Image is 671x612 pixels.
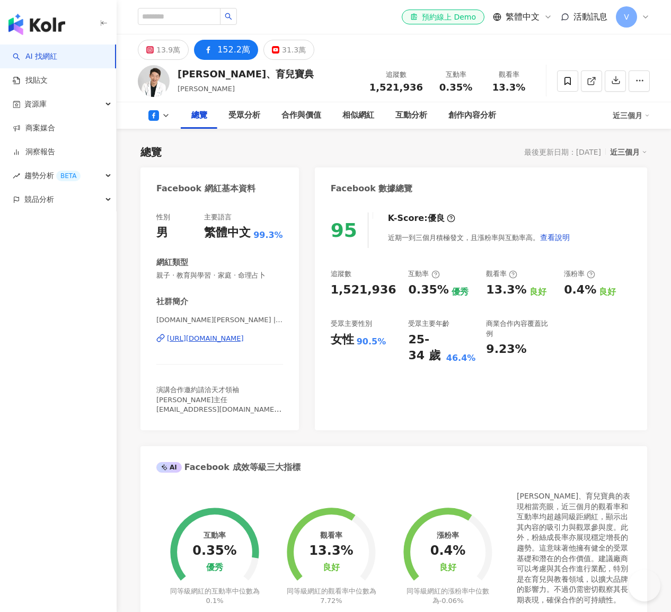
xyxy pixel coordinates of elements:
[408,319,449,329] div: 受眾主要年齡
[138,40,189,60] button: 13.9萬
[524,148,601,156] div: 最後更新日期：[DATE]
[204,225,251,241] div: 繁體中文
[624,11,629,23] span: V
[13,172,20,180] span: rise
[486,269,517,279] div: 觀看率
[342,109,374,122] div: 相似網紅
[506,11,540,23] span: 繁體中文
[24,188,54,211] span: 競品分析
[204,531,226,539] div: 互動率
[369,69,423,80] div: 追蹤數
[156,386,281,423] span: 演講合作邀約請洽天才領袖[PERSON_NAME]主任 [EMAIL_ADDRESS][DOMAIN_NAME] IG: [URL][DOMAIN_NAME]
[517,491,631,606] div: [PERSON_NAME]、育兒寶典的表現相當亮眼，近三個月的觀看率和互動率均超越同級距網紅，顯示出其內容的吸引力與觀眾參與度。此外，粉絲成長率亦展現穩定增長的趨勢。這意味著他擁有健全的受眾基礎...
[13,75,48,86] a: 找貼文
[156,42,180,57] div: 13.9萬
[320,597,342,605] span: 7.72%
[408,332,443,365] div: 25-34 歲
[156,271,283,280] span: 親子 · 教育與學習 · 家庭 · 命理占卜
[156,257,188,268] div: 網紅類型
[388,212,455,224] div: K-Score :
[309,544,353,558] div: 13.3%
[446,352,476,364] div: 46.4%
[369,82,423,93] span: 1,521,936
[331,282,396,298] div: 1,521,936
[263,40,314,60] button: 31.3萬
[402,587,495,606] div: 同等級網紅的漲粉率中位數為
[430,544,466,558] div: 0.4%
[489,69,529,80] div: 觀看率
[156,183,255,194] div: Facebook 網紅基本資料
[599,286,616,298] div: 良好
[206,563,223,573] div: 優秀
[629,570,660,601] iframe: Help Scout Beacon - Open
[204,212,232,222] div: 主要語言
[439,82,472,93] span: 0.35%
[408,269,439,279] div: 互動率
[8,14,65,35] img: logo
[436,69,476,80] div: 互動率
[191,109,207,122] div: 總覽
[225,13,232,20] span: search
[24,164,81,188] span: 趨勢分析
[156,334,283,343] a: [URL][DOMAIN_NAME]
[138,65,170,97] img: KOL Avatar
[206,597,223,605] span: 0.1%
[428,212,445,224] div: 優良
[281,109,321,122] div: 合作與價值
[156,462,301,473] div: Facebook 成效等級三大指標
[282,42,306,57] div: 31.3萬
[388,227,570,248] div: 近期一到三個月積極發文，且漲粉率與互動率高。
[564,269,595,279] div: 漲粉率
[156,212,170,222] div: 性別
[331,332,354,348] div: 女性
[253,229,283,241] span: 99.3%
[486,341,526,358] div: 9.23%
[285,587,378,606] div: 同等級網紅的觀看率中位數為
[448,109,496,122] div: 創作內容分析
[540,233,570,242] span: 查看說明
[492,82,525,93] span: 13.3%
[410,12,476,22] div: 預約線上 Demo
[156,315,283,325] span: [DOMAIN_NAME][PERSON_NAME] | [PERSON_NAME]、育兒寶典 | [DOMAIN_NAME][PERSON_NAME]
[156,225,168,241] div: 男
[408,282,448,298] div: 0.35%
[395,109,427,122] div: 互動分析
[156,296,188,307] div: 社群簡介
[13,123,55,134] a: 商案媒合
[610,145,647,159] div: 近三個月
[13,51,57,62] a: searchAI 找網紅
[486,282,526,298] div: 13.3%
[564,282,596,298] div: 0.4%
[156,462,182,473] div: AI
[169,587,261,606] div: 同等級網紅的互動率中位數為
[439,597,464,605] span: -0.06%
[178,67,314,81] div: [PERSON_NAME]、育兒寶典
[13,147,55,157] a: 洞察報告
[320,531,342,539] div: 觀看率
[613,107,650,124] div: 近三個月
[194,40,258,60] button: 152.2萬
[24,92,47,116] span: 資源庫
[486,319,553,338] div: 商業合作內容覆蓋比例
[331,319,372,329] div: 受眾主要性別
[192,544,236,558] div: 0.35%
[178,85,235,93] span: [PERSON_NAME]
[540,227,570,248] button: 查看說明
[331,269,351,279] div: 追蹤數
[452,286,469,298] div: 優秀
[402,10,484,24] a: 預約線上 Demo
[331,219,357,241] div: 95
[529,286,546,298] div: 良好
[331,183,413,194] div: Facebook 數據總覽
[323,563,340,573] div: 良好
[167,334,244,343] div: [URL][DOMAIN_NAME]
[437,531,459,539] div: 漲粉率
[357,336,386,348] div: 90.5%
[573,12,607,22] span: 活動訊息
[56,171,81,181] div: BETA
[217,42,250,57] div: 152.2萬
[140,145,162,159] div: 總覽
[439,563,456,573] div: 良好
[228,109,260,122] div: 受眾分析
